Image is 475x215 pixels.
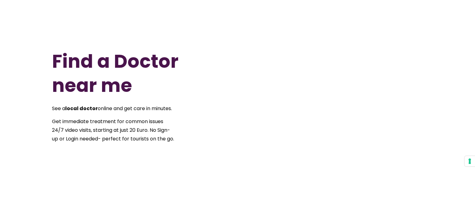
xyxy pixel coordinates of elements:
strong: local doctor [65,105,98,112]
button: Your consent preferences for tracking technologies [464,156,475,166]
p: See a online and get care in minutes. [52,104,174,113]
h1: Find a Doctor near me [52,49,215,97]
span: Get immediate treatment for common issues 24/7 video visits, starting at just 20 Euro. No Sign-up... [52,118,174,142]
img: doctor in Barcelona Spain [249,33,412,196]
